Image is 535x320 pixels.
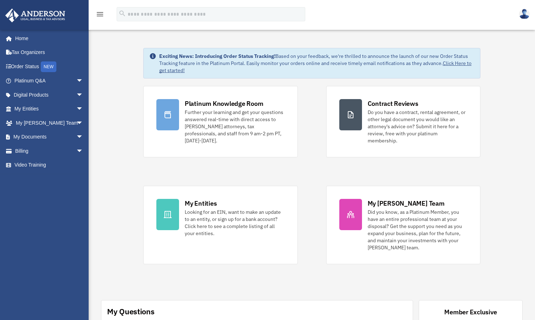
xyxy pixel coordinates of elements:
[76,116,90,130] span: arrow_drop_down
[96,10,104,18] i: menu
[5,158,94,172] a: Video Training
[5,31,90,45] a: Home
[5,130,94,144] a: My Documentsarrow_drop_down
[5,102,94,116] a: My Entitiesarrow_drop_down
[76,130,90,145] span: arrow_drop_down
[326,186,481,264] a: My [PERSON_NAME] Team Did you know, as a Platinum Member, you have an entire professional team at...
[5,116,94,130] a: My [PERSON_NAME] Teamarrow_drop_down
[368,208,468,251] div: Did you know, as a Platinum Member, you have an entire professional team at your disposal? Get th...
[76,88,90,102] span: arrow_drop_down
[185,208,285,237] div: Looking for an EIN, want to make an update to an entity, or sign up for a bank account? Click her...
[5,74,94,88] a: Platinum Q&Aarrow_drop_down
[3,9,67,22] img: Anderson Advisors Platinum Portal
[326,86,481,157] a: Contract Reviews Do you have a contract, rental agreement, or other legal document you would like...
[185,199,217,208] div: My Entities
[185,99,263,108] div: Platinum Knowledge Room
[368,99,418,108] div: Contract Reviews
[5,88,94,102] a: Digital Productsarrow_drop_down
[76,74,90,88] span: arrow_drop_down
[159,53,474,74] div: Based on your feedback, we're thrilled to announce the launch of our new Order Status Tracking fe...
[368,109,468,144] div: Do you have a contract, rental agreement, or other legal document you would like an attorney's ad...
[107,306,155,317] div: My Questions
[159,60,472,74] a: Click Here to get started!
[444,308,497,316] div: Member Exclusive
[5,59,94,74] a: Order StatusNEW
[5,45,94,60] a: Tax Organizers
[76,102,90,116] span: arrow_drop_down
[519,9,530,19] img: User Pic
[143,86,298,157] a: Platinum Knowledge Room Further your learning and get your questions answered real-time with dire...
[368,199,445,208] div: My [PERSON_NAME] Team
[159,53,275,59] strong: Exciting News: Introducing Order Status Tracking!
[41,61,56,72] div: NEW
[143,186,298,264] a: My Entities Looking for an EIN, want to make an update to an entity, or sign up for a bank accoun...
[76,144,90,158] span: arrow_drop_down
[185,109,285,144] div: Further your learning and get your questions answered real-time with direct access to [PERSON_NAM...
[96,12,104,18] a: menu
[118,10,126,17] i: search
[5,144,94,158] a: Billingarrow_drop_down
